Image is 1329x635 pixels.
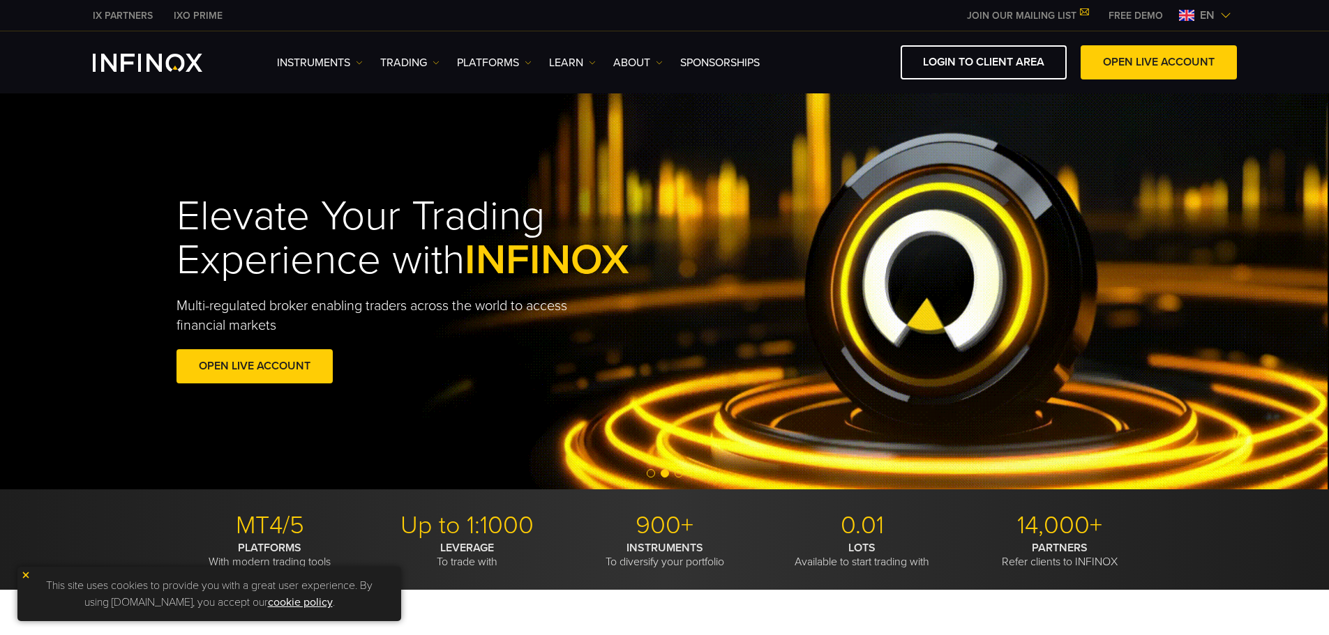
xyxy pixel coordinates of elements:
[163,8,233,23] a: INFINOX
[177,349,333,383] a: OPEN LIVE ACCOUNT
[769,541,956,569] p: Available to start trading with
[82,8,163,23] a: INFINOX
[1194,7,1220,24] span: en
[268,595,333,609] a: cookie policy
[457,54,532,71] a: PLATFORMS
[238,541,301,555] strong: PLATFORMS
[848,541,876,555] strong: LOTS
[177,541,363,569] p: With modern trading tools
[549,54,596,71] a: Learn
[901,45,1067,79] a: LOGIN TO CLIENT AREA
[374,510,561,541] p: Up to 1:1000
[613,54,663,71] a: ABOUT
[177,296,591,335] p: Multi-regulated broker enabling traders across the world to access financial markets
[24,574,394,614] p: This site uses cookies to provide you with a great user experience. By using [DOMAIN_NAME], you a...
[626,541,703,555] strong: INSTRUMENTS
[1032,541,1088,555] strong: PARTNERS
[374,541,561,569] p: To trade with
[966,510,1153,541] p: 14,000+
[1081,45,1237,79] a: OPEN LIVE ACCOUNT
[769,510,956,541] p: 0.01
[571,510,758,541] p: 900+
[380,54,440,71] a: TRADING
[956,10,1098,22] a: JOIN OUR MAILING LIST
[1098,8,1173,23] a: INFINOX MENU
[571,541,758,569] p: To diversify your portfolio
[661,469,669,477] span: Go to slide 2
[680,54,760,71] a: SPONSORSHIPS
[675,469,683,477] span: Go to slide 3
[966,541,1153,569] p: Refer clients to INFINOX
[93,54,235,72] a: INFINOX Logo
[177,194,694,282] h1: Elevate Your Trading Experience with
[465,235,629,285] span: INFINOX
[277,54,363,71] a: Instruments
[21,570,31,580] img: yellow close icon
[647,469,655,477] span: Go to slide 1
[177,510,363,541] p: MT4/5
[440,541,494,555] strong: LEVERAGE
